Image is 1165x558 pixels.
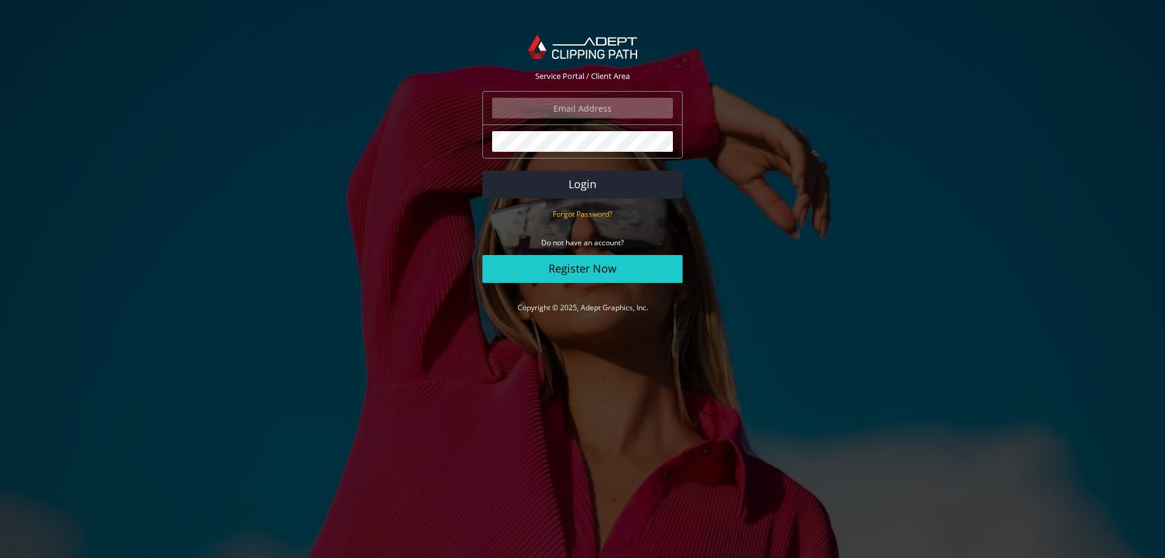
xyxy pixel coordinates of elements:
[553,209,612,219] small: Forgot Password?
[535,70,630,81] span: Service Portal / Client Area
[492,98,673,118] input: Email Address
[541,237,624,248] small: Do not have an account?
[553,208,612,219] a: Forgot Password?
[482,171,683,199] button: Login
[528,35,637,59] img: Adept Graphics
[518,302,648,313] a: Copyright © 2025, Adept Graphics, Inc.
[482,255,683,283] a: Register Now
